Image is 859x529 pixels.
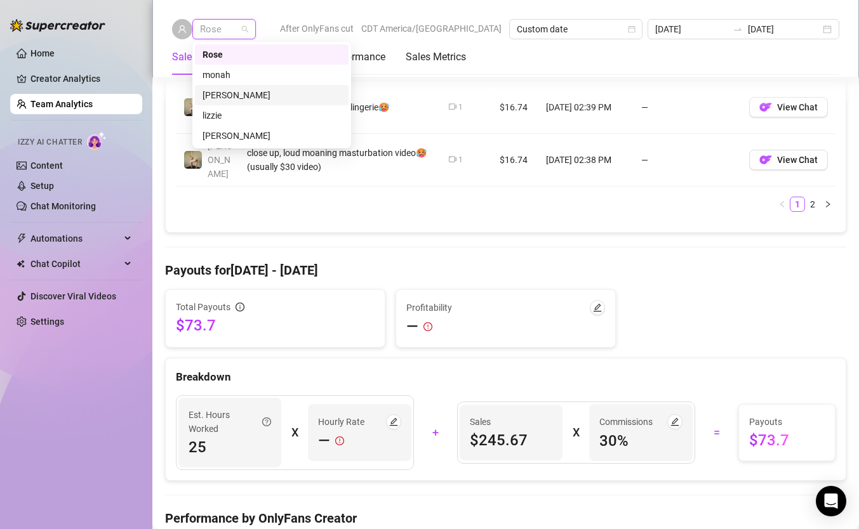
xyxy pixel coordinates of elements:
[203,108,341,122] div: lizzie
[236,303,244,311] span: info-circle
[189,437,271,457] span: 25
[30,99,93,109] a: Team Analytics
[492,81,538,134] td: $16.74
[749,415,825,429] span: Payouts
[30,291,116,301] a: Discover Viral Videos
[775,197,790,212] li: Previous Page
[318,415,364,429] article: Hourly Rate
[189,408,271,436] div: Est. Hours Worked
[733,24,743,34] span: swap-right
[599,431,682,451] span: 30 %
[458,101,463,114] div: 1
[820,197,836,212] button: right
[176,300,230,314] span: Total Payouts
[247,146,434,174] div: close up, loud moaning masturbation video🥵 (usually $30 video)
[538,81,634,134] td: [DATE] 02:39 PM
[790,197,805,212] li: 1
[195,44,349,65] div: Rose
[176,315,375,336] span: $73.7
[318,431,330,451] span: —
[470,415,552,429] span: Sales
[449,155,456,163] span: video-camera
[816,486,846,516] div: Open Intercom Messenger
[208,141,232,179] span: [PERSON_NAME]
[458,154,463,166] div: 1
[17,259,25,268] img: Chat Copilot
[389,417,398,426] span: edit
[406,49,466,65] div: Sales Metrics
[30,48,55,58] a: Home
[790,197,804,211] a: 1
[517,20,635,39] span: Custom date
[361,19,502,38] span: CDT America/[GEOGRAPHIC_DATA]
[655,22,728,36] input: Start date
[806,197,820,211] a: 2
[749,158,828,168] a: OFView Chat
[184,151,202,169] img: Nicole
[733,24,743,34] span: to
[628,25,636,33] span: calendar
[538,134,634,186] td: [DATE] 02:38 PM
[262,408,271,436] span: question-circle
[176,369,836,386] div: Breakdown
[165,261,846,279] h4: Payouts for [DATE] - [DATE]
[470,430,552,450] span: $245.67
[203,129,341,143] div: [PERSON_NAME]
[328,49,385,65] div: Performance
[778,200,786,208] span: left
[573,422,579,443] div: X
[422,422,449,443] div: +
[30,181,54,191] a: Setup
[30,201,96,211] a: Chat Monitoring
[17,233,27,244] span: thunderbolt
[759,153,772,166] img: OF
[820,197,836,212] li: Next Page
[670,417,679,426] span: edit
[10,19,105,32] img: logo-BBDzfeDw.svg
[30,69,132,89] a: Creator Analytics
[749,430,825,450] span: $73.7
[749,105,828,115] a: OFView Chat
[184,98,202,116] img: Nicole
[18,136,82,148] span: Izzy AI Chatter
[599,415,653,429] article: Commissions
[87,131,107,150] img: AI Chatter
[492,134,538,186] td: $16.74
[195,126,349,146] div: Nicole Quinn
[30,254,121,274] span: Chat Copilot
[703,422,731,443] div: =
[335,431,344,451] span: exclamation-circle
[406,317,418,337] span: —
[178,25,187,34] span: user
[203,88,341,102] div: [PERSON_NAME]
[749,97,828,117] button: OFView Chat
[203,48,341,62] div: Rose
[200,20,248,39] span: Rose
[172,49,197,65] div: Sales
[280,19,354,38] span: After OnlyFans cut
[593,303,602,312] span: edit
[634,81,742,134] td: —
[165,509,846,527] h4: Performance by OnlyFans Creator
[748,22,820,36] input: End date
[449,103,456,110] span: video-camera
[749,150,828,170] button: OFView Chat
[195,65,349,85] div: monah
[759,101,772,114] img: OF
[634,134,742,186] td: —
[775,197,790,212] button: left
[291,422,298,443] div: X
[777,102,818,112] span: View Chat
[30,228,121,249] span: Automations
[195,105,349,126] div: lizzie
[30,160,63,171] a: Content
[406,301,452,315] span: Profitability
[195,85,349,105] div: toni
[805,197,820,212] li: 2
[423,322,432,331] span: exclamation-circle
[203,68,341,82] div: monah
[824,200,832,208] span: right
[777,155,818,165] span: View Chat
[30,317,64,327] a: Settings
